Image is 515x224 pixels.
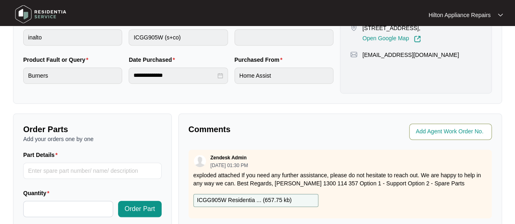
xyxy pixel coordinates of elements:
[362,24,421,32] p: [STREET_ADDRESS],
[350,51,357,58] img: map-pin
[23,56,92,64] label: Product Fault or Query
[234,56,286,64] label: Purchased From
[428,11,491,19] p: Hilton Appliance Repairs
[118,201,162,217] button: Order Part
[23,29,122,46] input: Brand
[414,35,421,43] img: Link-External
[23,189,53,197] label: Quantity
[362,35,421,43] a: Open Google Map
[134,71,215,80] input: Date Purchased
[188,124,335,135] p: Comments
[362,51,459,59] p: [EMAIL_ADDRESS][DOMAIN_NAME]
[125,204,155,214] span: Order Part
[12,2,69,26] img: residentia service logo
[416,127,487,137] input: Add Agent Work Order No.
[210,163,248,168] p: [DATE] 01:30 PM
[197,196,292,205] p: ICGG905W Residentia ... ( 657.75 kb )
[498,13,503,17] img: dropdown arrow
[24,201,113,217] input: Quantity
[23,135,162,143] p: Add your orders one by one
[234,29,333,46] input: Serial Number
[129,29,228,46] input: Product Model
[23,151,61,159] label: Part Details
[129,56,178,64] label: Date Purchased
[193,171,487,187] p: exploded attached If you need any further assistance, please do not hesitate to reach out. We are...
[210,154,247,161] p: Zendesk Admin
[194,155,206,167] img: user.svg
[23,67,122,84] input: Product Fault or Query
[23,124,162,135] p: Order Parts
[234,67,333,84] input: Purchased From
[23,163,162,179] input: Part Details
